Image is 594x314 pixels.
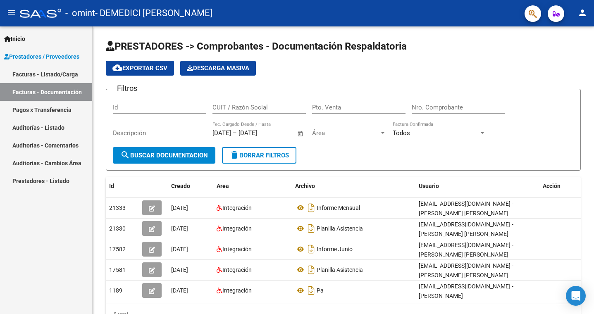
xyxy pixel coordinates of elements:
[222,225,252,232] span: Integración
[109,266,126,273] span: 17581
[212,129,231,137] input: Fecha inicio
[419,242,513,258] span: [EMAIL_ADDRESS][DOMAIN_NAME] - [PERSON_NAME] [PERSON_NAME]
[419,262,513,278] span: [EMAIL_ADDRESS][DOMAIN_NAME] - [PERSON_NAME] [PERSON_NAME]
[222,246,252,252] span: Integración
[180,61,256,76] app-download-masive: Descarga masiva de comprobantes (adjuntos)
[419,221,513,237] span: [EMAIL_ADDRESS][DOMAIN_NAME] - [PERSON_NAME] [PERSON_NAME]
[171,225,188,232] span: [DATE]
[222,287,252,294] span: Integración
[306,243,317,256] i: Descargar documento
[213,177,292,195] datatable-header-cell: Area
[4,52,79,61] span: Prestadores / Proveedores
[317,287,324,294] span: Pa
[112,64,167,72] span: Exportar CSV
[120,152,208,159] span: Buscar Documentacion
[229,152,289,159] span: Borrar Filtros
[120,150,130,160] mat-icon: search
[577,8,587,18] mat-icon: person
[296,129,305,138] button: Open calendar
[113,83,141,94] h3: Filtros
[222,147,296,164] button: Borrar Filtros
[292,177,415,195] datatable-header-cell: Archivo
[317,266,363,273] span: Planilla Asistencia
[419,183,439,189] span: Usuario
[312,129,379,137] span: Área
[109,246,126,252] span: 17582
[317,246,353,252] span: Informe Junio
[109,287,122,294] span: 1189
[229,150,239,160] mat-icon: delete
[106,177,139,195] datatable-header-cell: Id
[419,283,513,299] span: [EMAIL_ADDRESS][DOMAIN_NAME] - [PERSON_NAME]
[4,34,25,43] span: Inicio
[65,4,95,22] span: - omint
[566,286,586,306] div: Open Intercom Messenger
[187,64,249,72] span: Descarga Masiva
[419,200,513,216] span: [EMAIL_ADDRESS][DOMAIN_NAME] - [PERSON_NAME] [PERSON_NAME]
[306,284,317,297] i: Descargar documento
[217,183,229,189] span: Area
[171,246,188,252] span: [DATE]
[180,61,256,76] button: Descarga Masiva
[222,205,252,211] span: Integración
[171,183,190,189] span: Creado
[415,177,539,195] datatable-header-cell: Usuario
[106,40,407,52] span: PRESTADORES -> Comprobantes - Documentación Respaldatoria
[171,287,188,294] span: [DATE]
[113,147,215,164] button: Buscar Documentacion
[539,177,581,195] datatable-header-cell: Acción
[109,183,114,189] span: Id
[306,201,317,214] i: Descargar documento
[168,177,213,195] datatable-header-cell: Creado
[109,205,126,211] span: 21333
[171,205,188,211] span: [DATE]
[109,225,126,232] span: 21330
[112,63,122,73] mat-icon: cloud_download
[393,129,410,137] span: Todos
[222,266,252,273] span: Integración
[233,129,237,137] span: –
[306,263,317,276] i: Descargar documento
[295,183,315,189] span: Archivo
[317,205,360,211] span: Informe Mensual
[95,4,212,22] span: - DEMEDICI [PERSON_NAME]
[106,61,174,76] button: Exportar CSV
[543,183,561,189] span: Acción
[239,129,279,137] input: Fecha fin
[306,222,317,235] i: Descargar documento
[7,8,17,18] mat-icon: menu
[171,266,188,273] span: [DATE]
[317,225,363,232] span: Planilla Asistencia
